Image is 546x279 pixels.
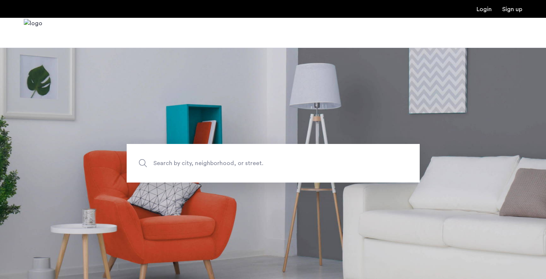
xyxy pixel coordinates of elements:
a: Cazamio Logo [24,19,42,47]
a: Registration [502,6,522,12]
input: Apartment Search [127,144,420,183]
img: logo [24,19,42,47]
a: Login [477,6,492,12]
span: Search by city, neighborhood, or street. [153,158,358,168]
